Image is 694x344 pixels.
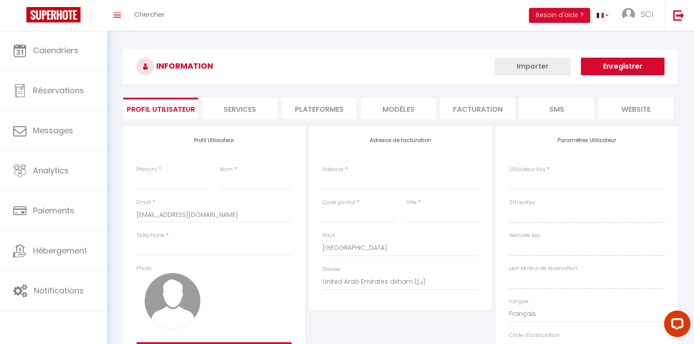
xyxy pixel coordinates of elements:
img: avatar.png [144,273,201,329]
label: Ville [406,198,417,207]
label: Code d'association [509,331,560,340]
label: Website key [509,231,540,240]
li: Services [202,98,277,119]
span: SCI [641,9,653,20]
li: SMS [519,98,594,119]
button: Enregistrer [581,58,665,75]
span: Hébergement [33,245,87,256]
label: SH apiKey [509,198,536,207]
label: Photo [136,264,152,273]
span: Calendriers [33,45,78,56]
label: Nom [220,165,233,174]
li: website [599,98,673,119]
label: Langue [509,297,529,306]
h4: Adresse de facturation [323,137,478,143]
img: Super Booking [26,7,81,22]
span: Messages [33,125,73,136]
span: Paiements [33,205,74,216]
label: Utilisateur Key [509,165,546,174]
label: Lien Moteur de réservation [509,264,577,273]
label: Téléphone [136,231,165,240]
label: Email [136,198,151,207]
span: Analytics [33,165,69,176]
li: MODÈLES [361,98,436,119]
label: Code postal [323,198,355,207]
img: ... [622,8,635,21]
li: Profil Utilisateur [123,98,198,119]
button: Besoin d'aide ? [529,8,590,23]
label: Prénom [136,165,157,174]
h4: Profil Utilisateur [136,137,292,143]
img: logout [673,10,684,21]
span: Réservations [33,85,84,96]
label: Pays [323,231,335,240]
span: Notifications [34,285,84,296]
li: Facturation [440,98,515,119]
li: Plateformes [282,98,356,119]
h3: INFORMATION [123,49,678,84]
span: Chercher [134,10,165,19]
label: Adresse [323,165,344,174]
iframe: LiveChat chat widget [657,307,694,344]
button: Importer [495,58,571,75]
h4: Paramètres Utilisateur [509,137,665,143]
label: Devise [323,265,340,274]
